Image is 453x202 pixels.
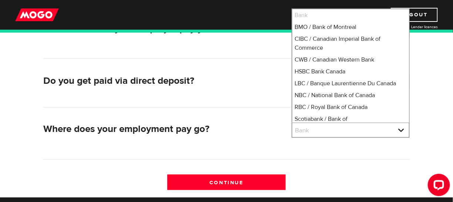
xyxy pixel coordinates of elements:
iframe: LiveChat chat widget [422,171,453,202]
input: Continue [167,175,285,190]
li: RBC / Royal Bank of Canada [292,101,409,113]
li: LBC / Banque Laurentienne Du Canada [292,77,409,89]
h2: Do you get paid via direct deposit? [43,75,286,87]
li: BMO / Bank of Montreal [292,21,409,33]
li: CIBC / Canadian Imperial Bank of Commerce [292,33,409,54]
h2: Where does your employment pay go? [43,123,286,135]
li: NBC / National Bank of Canada [292,89,409,101]
li: Scotiabank / Bank of [GEOGRAPHIC_DATA] [292,113,409,134]
a: Lender licences [382,24,438,30]
li: HSBC Bank Canada [292,66,409,77]
li: CWB / Canadian Western Bank [292,54,409,66]
li: Bank [292,9,409,21]
a: Logout [391,8,438,22]
a: Dashboard [337,8,377,22]
img: mogo_logo-11ee424be714fa7cbb0f0f49df9e16ec.png [15,8,59,22]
